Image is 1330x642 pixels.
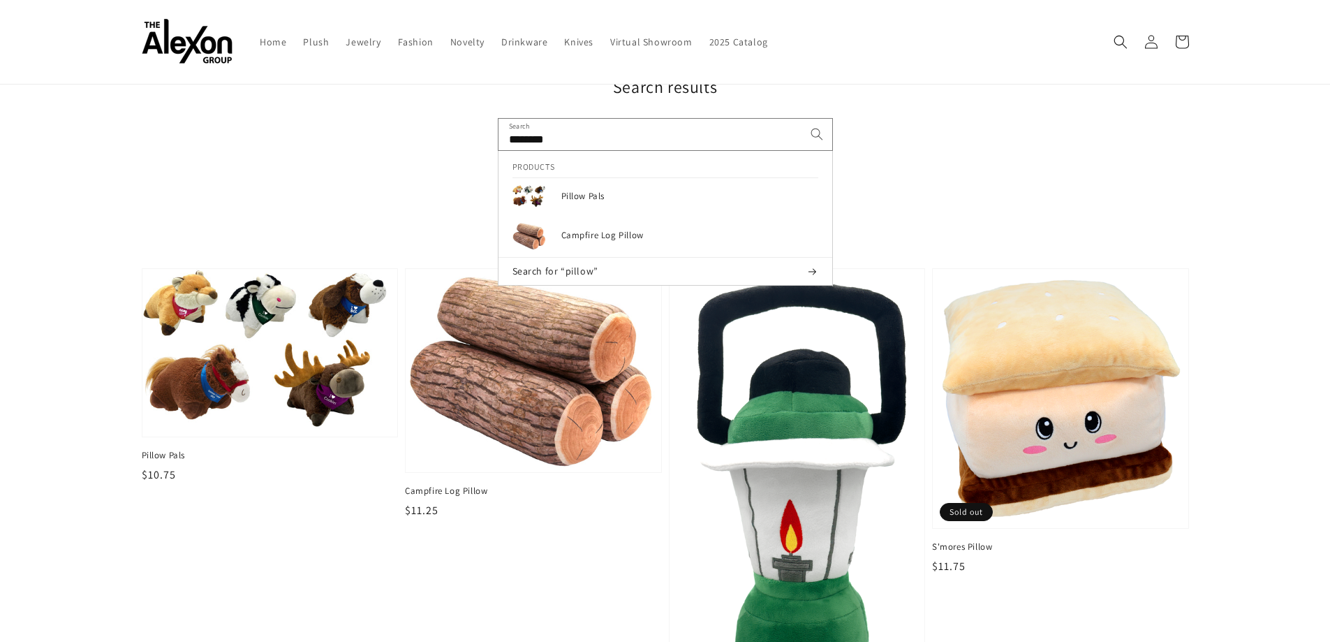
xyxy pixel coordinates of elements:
[801,119,832,149] button: Search
[142,269,398,437] img: Pillow Pals
[709,36,768,48] span: 2025 Catalog
[498,215,832,257] a: Campfire Log Pillow
[512,185,547,208] img: Pillow Pals
[701,27,776,57] a: 2025 Catalog
[303,36,329,48] span: Plush
[142,20,232,65] img: The Alexon Group
[405,503,438,518] span: $11.25
[932,268,1189,575] a: S'mores Pillow S'mores Pillow $11.75
[561,191,818,203] h3: Pillow Pals
[450,36,485,48] span: Novelty
[142,268,399,483] a: Pillow Pals Pillow Pals $10.75
[142,185,1189,205] p: 8 results found for “pillow”
[295,27,337,57] a: Plush
[501,36,547,48] span: Drinkware
[251,27,295,57] a: Home
[561,230,818,242] h3: Campfire Log Pillow
[940,503,993,521] span: Sold out
[260,36,286,48] span: Home
[142,449,399,462] span: Pillow Pals
[346,36,380,48] span: Jewelry
[398,36,434,48] span: Fashion
[1105,27,1136,57] summary: Search
[932,559,966,574] span: $11.75
[512,222,547,250] img: Campfire Log Pillow
[498,258,832,286] button: Search for “pillow”
[337,27,389,57] a: Jewelry
[932,541,1189,553] span: S'mores Pillow
[933,269,1188,528] img: S'mores Pillow
[610,36,693,48] span: Virtual Showroom
[405,268,662,520] a: Campfire Log Pillow Campfire Log Pillow $11.25
[142,76,1189,98] h1: Search results
[556,27,602,57] a: Knives
[512,151,818,178] h2: Products
[493,27,556,57] a: Drinkware
[142,467,176,482] span: $10.75
[406,269,661,472] img: Campfire Log Pillow
[390,27,442,57] a: Fashion
[442,27,493,57] a: Novelty
[602,27,701,57] a: Virtual Showroom
[564,36,593,48] span: Knives
[498,178,832,215] a: Pillow Pals
[405,485,662,497] span: Campfire Log Pillow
